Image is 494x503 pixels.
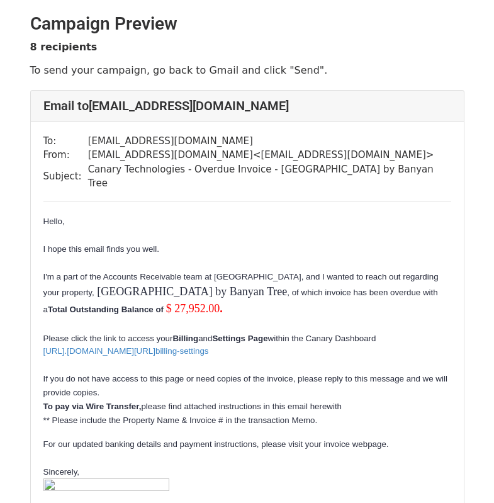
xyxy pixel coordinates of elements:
font: , of which invoice has been overdue with a [43,288,438,314]
p: To send your campaign, go back to Gmail and click "Send". [30,64,464,77]
span: . [220,302,223,315]
b: Total Outstanding Balance of [48,305,166,314]
font: [URL]. [DOMAIN_NAME][URL] billing-settings [43,346,209,356]
strong: 8 recipients [30,41,98,53]
td: [EMAIL_ADDRESS][DOMAIN_NAME] < [EMAIL_ADDRESS][DOMAIN_NAME] > [88,148,451,162]
font: $ 27,952.00 [166,302,223,315]
span: For our updated banking details and payment instructions, please visit your invoice webpage. [43,439,389,449]
span: please find attached instructions in this email herewith [43,402,342,411]
font: I'm a part of the Accounts Receivable team at [GEOGRAPHIC_DATA], and I wanted to reach out regard... [43,272,439,298]
h4: Email to [EMAIL_ADDRESS][DOMAIN_NAME] [43,98,451,113]
span: If you do not have access to this page or need copies of the invoice, please reply to this messag... [43,374,447,397]
span: I hope this email finds you well. [43,244,159,254]
img: AIorK4yoWAoI9745Wt6zaC2ynkFbcAb9vaCkNi9gfbnEef-GDwd3-bwXJup1QSNZVBbl6OVM_9w6W46LS9jb [43,478,169,502]
h2: Campaign Preview [30,13,464,35]
td: [EMAIL_ADDRESS][DOMAIN_NAME] [88,134,451,149]
td: Canary Technologies - Overdue Invoice - [GEOGRAPHIC_DATA] by Banyan Tree [88,162,451,191]
td: From: [43,148,88,162]
b: Billing [172,334,198,343]
font: [GEOGRAPHIC_DATA] by Banyan Tree [94,285,288,298]
span: Please click the link to access your and within the Canary Dashboard [43,334,376,343]
a: [URL].[DOMAIN_NAME][URL]billing-settings [43,346,209,356]
td: To: [43,134,88,149]
span: Sincerely, [43,467,80,477]
b: Settings Page [212,334,267,343]
span: ** Please include the Property Name & Invoice # in the transaction Memo. [43,415,318,425]
span: Hello, [43,217,65,226]
td: Subject: [43,162,88,191]
span: To pay via Wire Transfer, [43,402,142,411]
